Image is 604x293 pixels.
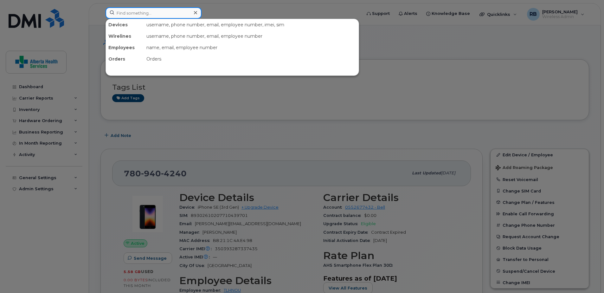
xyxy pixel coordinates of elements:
div: Orders [106,53,144,65]
div: Wirelines [106,30,144,42]
div: username, phone number, email, employee number, imei, sim [144,19,359,30]
div: username, phone number, email, employee number [144,30,359,42]
div: name, email, employee number [144,42,359,53]
div: Devices [106,19,144,30]
div: Employees [106,42,144,53]
div: Orders [144,53,359,65]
